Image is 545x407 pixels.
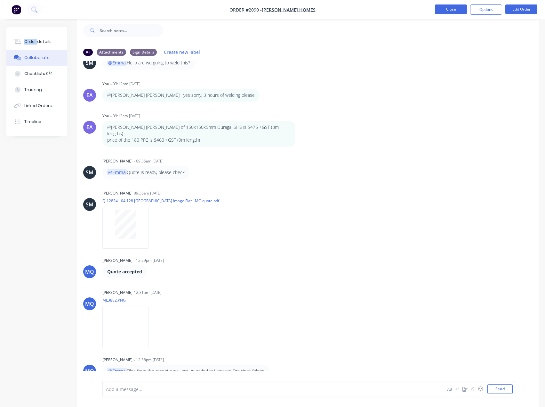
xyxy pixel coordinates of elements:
span: @Emma [107,169,127,175]
div: - 12:36pm [DATE] [134,357,164,363]
button: Edit Order [505,4,537,14]
div: Sign Details [130,49,157,56]
div: - 09:36am [DATE] [134,158,164,164]
div: [PERSON_NAME] [102,158,132,164]
div: You [102,113,109,119]
button: @ [453,385,461,393]
input: Search notes... [100,24,163,37]
p: Files from the recent email are uploaded in Updated Drawings folder. [107,368,265,374]
img: Factory [12,5,21,14]
div: [PERSON_NAME] [102,190,132,196]
button: Create new label [161,48,204,56]
p: ML3882.PNG [102,297,155,303]
div: SM [86,59,93,67]
div: MQ [85,268,94,276]
button: Options [470,4,502,15]
div: EA [86,123,93,131]
div: - 12:29pm [DATE] [134,258,164,263]
button: Close [435,4,467,14]
p: @[PERSON_NAME] [PERSON_NAME] yes sorry, 3 hours of welding please [107,92,255,98]
div: Linked Orders [24,103,52,109]
span: @Emma [107,60,127,66]
button: ☺ [477,385,484,393]
div: Collaborate [24,55,50,61]
div: [PERSON_NAME] [102,258,132,263]
button: Order details [6,34,67,50]
button: Tracking [6,82,67,98]
strong: Quote accepted [107,269,142,275]
div: All [83,49,93,56]
div: [PERSON_NAME] [102,357,132,363]
div: Attachments [97,49,126,56]
p: Q-12824 - 04 128 [GEOGRAPHIC_DATA] Image Flat - MC-quote.pdf [102,198,219,203]
p: Quote is ready, please check [107,169,185,176]
span: @Emma [107,368,127,374]
div: - 03:12pm [DATE] [110,81,140,87]
div: Order details [24,39,52,45]
button: Checklists 0/4 [6,66,67,82]
button: Aa [446,385,453,393]
button: Linked Orders [6,98,67,114]
div: MQ [85,367,94,375]
p: Hello are we going to weld this? [107,60,190,66]
div: Timeline [24,119,41,125]
div: You [102,81,109,87]
div: SM [86,169,93,176]
span: Order #2090 - [229,7,262,13]
p: @[PERSON_NAME] [PERSON_NAME] of 150x150x5mm Duragal SHS is $475 +GST (8m lengths) [107,124,291,137]
a: [PERSON_NAME] Homes [262,7,316,13]
div: Tracking [24,87,42,93]
div: SM [86,201,93,208]
div: [PERSON_NAME] [102,290,132,295]
div: 09:36am [DATE] [134,190,161,196]
div: Checklists 0/4 [24,71,53,77]
div: MQ [85,300,94,308]
button: Collaborate [6,50,67,66]
button: Send [487,384,513,394]
div: 12:31pm [DATE] [134,290,162,295]
p: price of the 180 PFC is $460 +GST (9m length) [107,137,291,143]
div: - 09:13am [DATE] [110,113,140,119]
div: EA [86,91,93,99]
button: Timeline [6,114,67,130]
